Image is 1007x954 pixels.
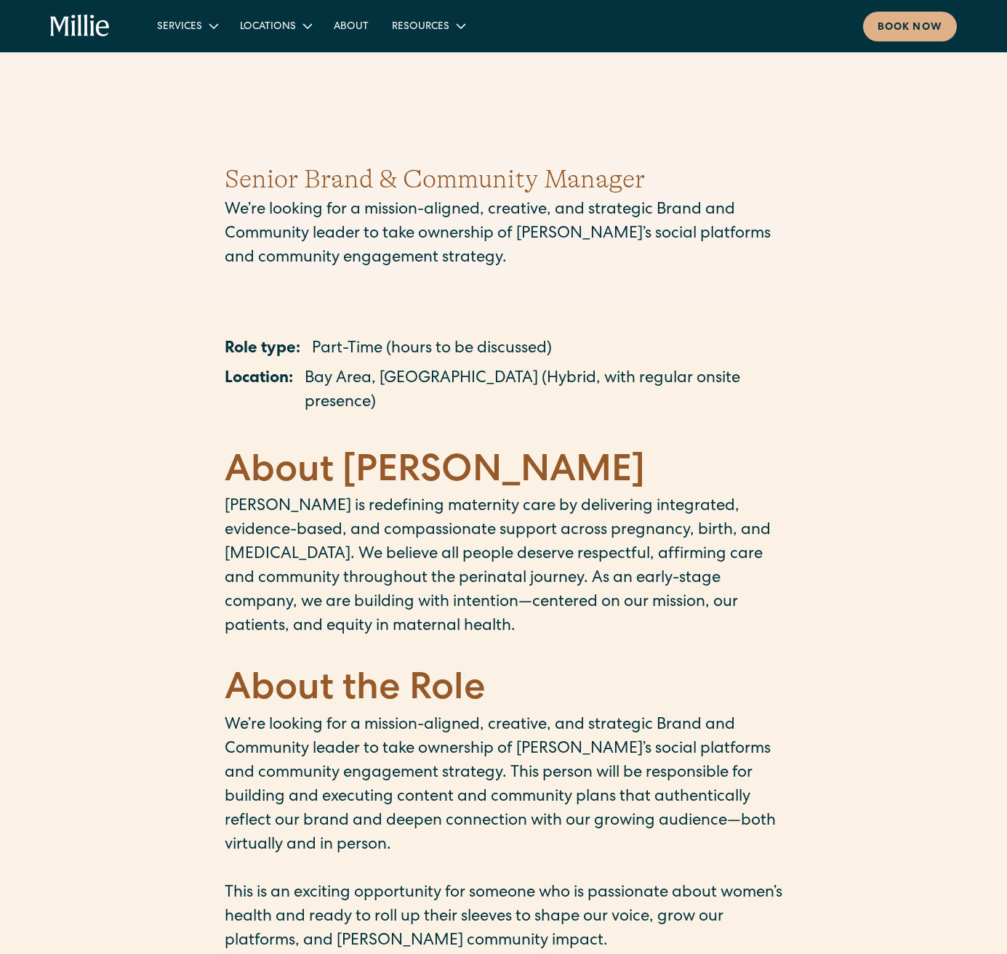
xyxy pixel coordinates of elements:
p: We’re looking for a mission-aligned, creative, and strategic Brand and Community leader to take o... [225,199,783,271]
div: Locations [240,20,296,35]
div: Locations [228,14,322,38]
p: Location: [225,368,293,416]
h1: Senior Brand & Community Manager [225,160,783,199]
p: Bay Area, [GEOGRAPHIC_DATA] (Hybrid, with regular onsite presence) [305,368,783,416]
div: Resources [380,14,476,38]
p: We’re looking for a mission-aligned, creative, and strategic Brand and Community leader to take o... [225,714,783,858]
a: home [50,15,110,38]
a: Book now [863,12,957,41]
p: This is an exciting opportunity for someone who is passionate about women’s health and ready to r... [225,882,783,954]
strong: About [PERSON_NAME] [225,454,645,492]
strong: About the Role [225,672,486,710]
div: Services [145,14,228,38]
p: [PERSON_NAME] is redefining maternity care by delivering integrated, evidence-based, and compassi... [225,496,783,639]
a: About [322,14,380,38]
p: ‍ [225,421,783,445]
div: Book now [878,20,942,36]
p: ‍ [225,858,783,882]
p: ‍ [225,639,783,663]
p: Part-Time (hours to be discussed) [312,338,552,362]
p: Role type: [225,338,300,362]
div: Services [157,20,202,35]
div: Resources [392,20,449,35]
